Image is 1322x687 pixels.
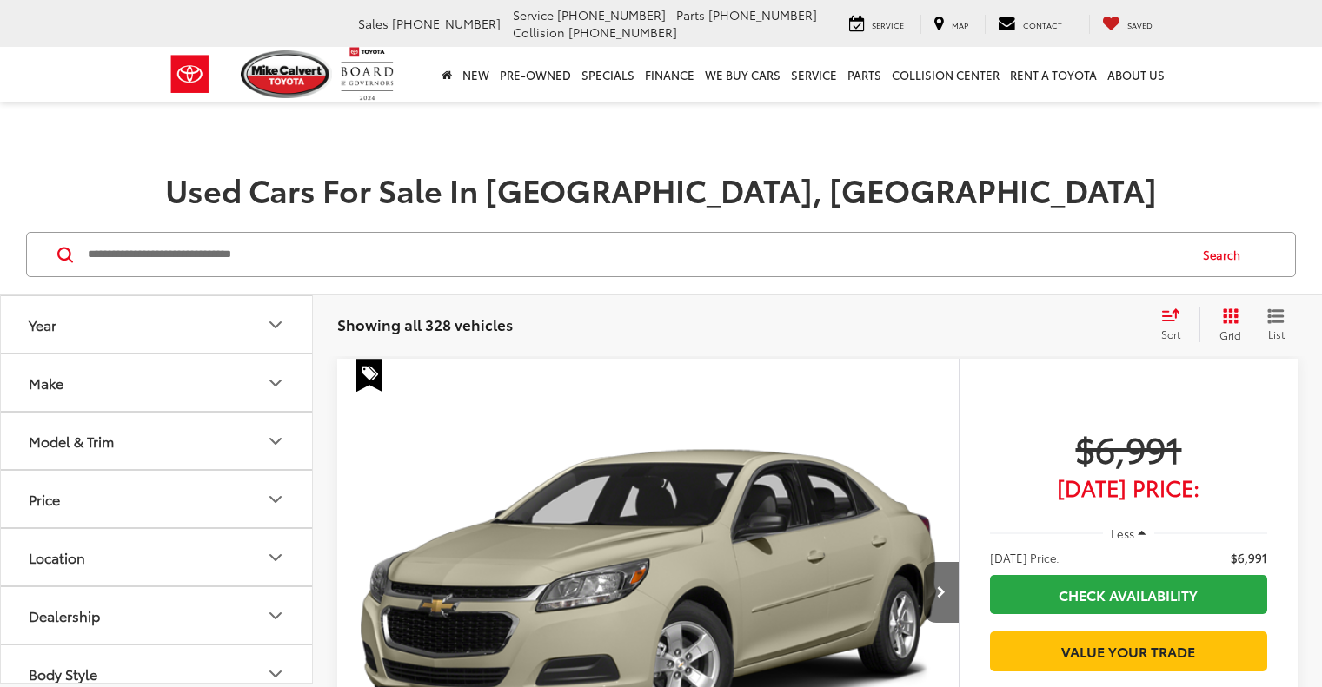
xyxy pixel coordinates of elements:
div: Location [265,547,286,568]
a: Service [786,47,842,102]
div: Year [265,314,286,335]
a: Specials [576,47,640,102]
span: Sales [358,15,389,32]
span: Service [872,19,904,30]
button: Grid View [1199,307,1254,342]
span: Saved [1127,19,1153,30]
span: List [1267,327,1285,341]
button: PricePrice [1,471,314,527]
span: [PHONE_NUMBER] [557,6,666,23]
div: Make [265,373,286,393]
div: Location [29,549,85,565]
a: Finance [640,47,700,102]
span: [DATE] Price: [990,479,1267,496]
button: Search [1186,233,1266,276]
span: $6,991 [990,426,1267,470]
input: Search by Make, Model, or Keyword [86,234,1186,275]
div: Year [29,316,56,333]
a: Home [436,47,457,102]
span: Collision [513,23,565,41]
span: [PHONE_NUMBER] [708,6,817,23]
span: Special [356,359,382,392]
div: Model & Trim [29,433,114,449]
span: Less [1111,525,1134,541]
button: MakeMake [1,354,314,411]
span: Sort [1161,327,1180,341]
img: Toyota [157,46,223,102]
a: About Us [1102,47,1170,102]
button: YearYear [1,296,314,353]
div: Dealership [29,607,100,624]
span: Parts [676,6,705,23]
button: Less [1103,518,1155,549]
span: [PHONE_NUMBER] [392,15,501,32]
img: Mike Calvert Toyota [241,50,333,98]
div: Model & Trim [265,431,286,452]
span: [DATE] Price: [990,549,1060,566]
span: Service [513,6,554,23]
div: Price [29,491,60,507]
span: Showing all 328 vehicles [337,314,513,334]
a: Rent a Toyota [1005,47,1102,102]
a: Contact [985,15,1075,34]
button: List View [1254,307,1298,342]
span: Contact [1023,19,1062,30]
button: DealershipDealership [1,587,314,644]
a: Parts [842,47,887,102]
div: Make [29,374,63,391]
span: Map [952,19,968,30]
span: [PHONE_NUMBER] [568,23,677,41]
a: Check Availability [990,575,1267,614]
a: Pre-Owned [495,47,576,102]
button: Model & TrimModel & Trim [1,413,314,469]
a: Value Your Trade [990,631,1267,670]
div: Dealership [265,605,286,626]
a: My Saved Vehicles [1089,15,1166,34]
a: WE BUY CARS [700,47,786,102]
span: Grid [1219,327,1241,342]
div: Price [265,489,286,510]
div: Body Style [29,665,97,682]
button: Select sort value [1153,307,1199,342]
span: $6,991 [1231,549,1267,566]
button: Next image [924,562,959,623]
a: Collision Center [887,47,1005,102]
a: Service [836,15,917,34]
div: Body Style [265,664,286,684]
a: New [457,47,495,102]
button: LocationLocation [1,529,314,585]
a: Map [920,15,981,34]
